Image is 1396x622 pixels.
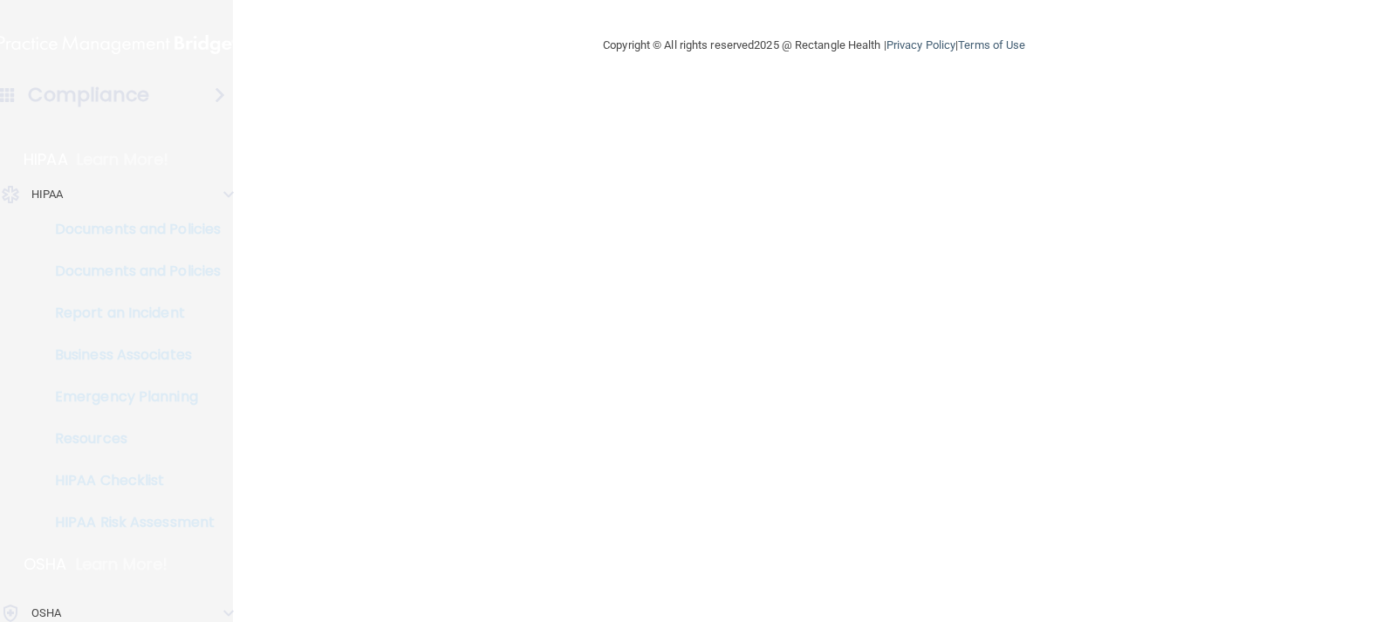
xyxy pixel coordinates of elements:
p: Resources [11,430,250,448]
p: HIPAA [31,184,64,205]
h4: Compliance [28,83,149,107]
a: Privacy Policy [886,38,955,51]
p: Emergency Planning [11,388,250,406]
p: Learn More! [76,554,168,575]
p: OSHA [24,554,67,575]
p: Report an Incident [11,304,250,322]
p: Documents and Policies [11,221,250,238]
p: Documents and Policies [11,263,250,280]
div: Copyright © All rights reserved 2025 @ Rectangle Health | | [496,17,1133,73]
p: HIPAA Checklist [11,472,250,489]
a: Terms of Use [958,38,1025,51]
p: Business Associates [11,346,250,364]
p: Learn More! [77,149,169,170]
p: HIPAA [24,149,68,170]
p: HIPAA Risk Assessment [11,514,250,531]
